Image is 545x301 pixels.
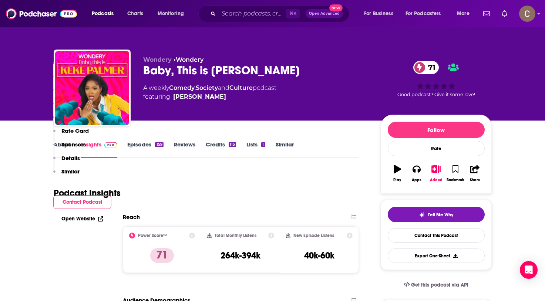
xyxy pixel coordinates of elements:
[520,261,538,279] div: Open Intercom Messenger
[53,155,80,168] button: Details
[401,8,452,20] button: open menu
[519,6,535,22] span: Logged in as clay.bolton
[293,233,334,238] h2: New Episode Listens
[196,84,218,91] a: Society
[519,6,535,22] img: User Profile
[205,5,356,22] div: Search podcasts, credits, & more...
[359,8,403,20] button: open menu
[218,84,229,91] span: and
[261,142,265,147] div: 1
[229,84,253,91] a: Culture
[221,250,260,261] h3: 264k-394k
[158,9,184,19] span: Monitoring
[393,178,401,182] div: Play
[246,141,265,158] a: Lists1
[176,56,203,63] a: Wondery
[122,8,148,20] a: Charts
[143,92,276,101] span: featuring
[61,168,80,175] p: Similar
[406,9,441,19] span: For Podcasters
[276,141,294,158] a: Similar
[92,9,114,19] span: Podcasts
[169,84,195,91] a: Comedy
[426,160,445,187] button: Added
[446,160,465,187] button: Bookmark
[364,9,393,19] span: For Business
[419,212,425,218] img: tell me why sparkle
[388,160,407,187] button: Play
[412,178,421,182] div: Apps
[388,228,485,243] a: Contact This Podcast
[219,8,286,20] input: Search podcasts, credits, & more...
[173,92,226,101] a: Keke Palmer
[123,213,140,220] h2: Reach
[388,122,485,138] button: Follow
[55,51,129,125] img: Baby, This is Keke Palmer
[61,216,103,222] a: Open Website
[206,141,236,158] a: Credits115
[138,233,167,238] h2: Power Score™
[411,282,468,288] span: Get this podcast via API
[127,9,143,19] span: Charts
[452,8,479,20] button: open menu
[61,141,86,148] p: Sponsors
[152,8,194,20] button: open menu
[304,250,334,261] h3: 40k-60k
[447,178,464,182] div: Bookmark
[87,8,123,20] button: open menu
[174,56,203,63] span: •
[174,141,195,158] a: Reviews
[381,56,492,102] div: 71Good podcast? Give it some love!
[155,142,163,147] div: 159
[306,9,343,18] button: Open AdvancedNew
[143,84,276,101] div: A weekly podcast
[388,141,485,156] div: Rate
[398,276,475,294] a: Get this podcast via API
[329,4,343,11] span: New
[465,160,484,187] button: Share
[388,207,485,222] button: tell me why sparkleTell Me Why
[309,12,340,16] span: Open Advanced
[480,7,493,20] a: Show notifications dropdown
[407,160,426,187] button: Apps
[519,6,535,22] button: Show profile menu
[388,248,485,263] button: Export One-Sheet
[421,61,439,74] span: 71
[127,141,163,158] a: Episodes159
[457,9,470,19] span: More
[430,178,443,182] div: Added
[61,155,80,162] p: Details
[397,92,475,97] span: Good podcast? Give it some love!
[150,248,174,263] p: 71
[499,7,510,20] a: Show notifications dropdown
[6,7,77,21] img: Podchaser - Follow, Share and Rate Podcasts
[413,61,439,74] a: 71
[470,178,480,182] div: Share
[143,56,172,63] span: Wondery
[215,233,256,238] h2: Total Monthly Listens
[53,195,111,209] button: Contact Podcast
[195,84,196,91] span: ,
[286,9,300,18] span: ⌘ K
[428,212,453,218] span: Tell Me Why
[229,142,236,147] div: 115
[53,141,86,155] button: Sponsors
[53,168,80,182] button: Similar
